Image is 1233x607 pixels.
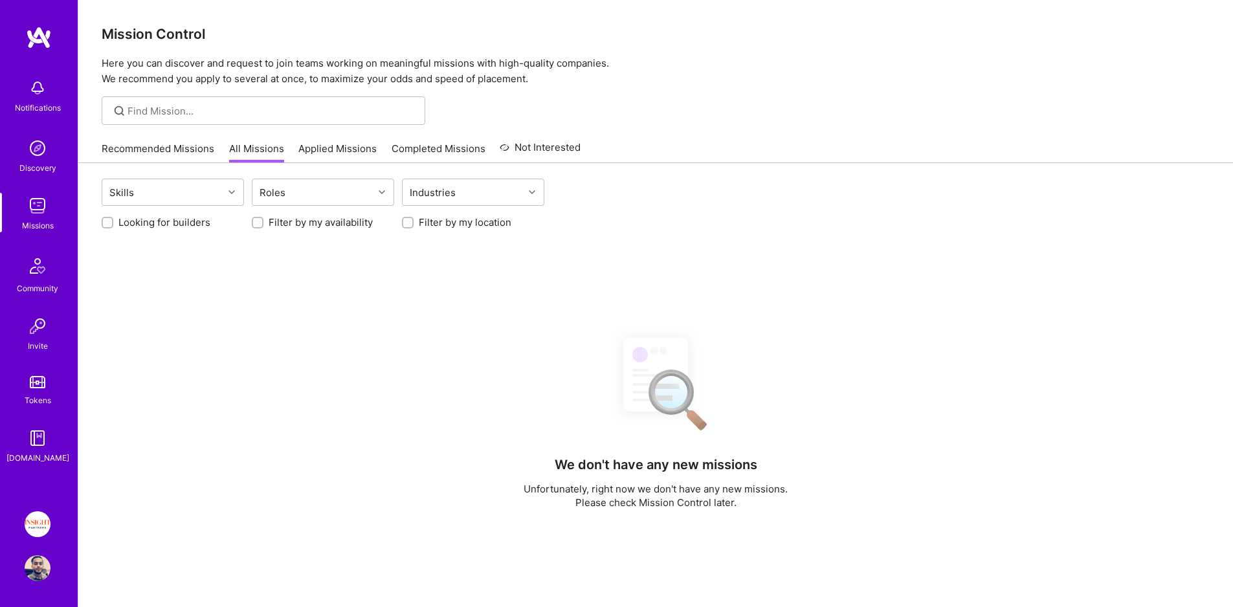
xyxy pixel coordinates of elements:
[524,496,788,509] p: Please check Mission Control later.
[118,215,210,229] label: Looking for builders
[139,186,140,199] input: overall type: UNKNOWN_TYPE server type: NO_SERVER_DATA heuristic type: UNKNOWN_TYPE label: Skills...
[25,135,50,161] img: discovery
[406,183,459,202] div: Industries
[379,189,385,195] i: icon Chevron
[524,482,788,496] p: Unfortunately, right now we don't have any new missions.
[298,142,377,163] a: Applied Missions
[290,186,291,199] input: overall type: UNKNOWN_TYPE server type: NO_SERVER_DATA heuristic type: UNKNOWN_TYPE label: Roles ...
[15,101,61,115] div: Notifications
[228,189,235,195] i: icon Chevron
[128,104,416,118] input: overall type: UNKNOWN_TYPE server type: NO_SERVER_DATA heuristic type: UNKNOWN_TYPE label: Find M...
[102,56,1210,87] p: Here you can discover and request to join teams working on meaningful missions with high-quality ...
[22,219,54,232] div: Missions
[392,142,485,163] a: Completed Missions
[25,75,50,101] img: bell
[500,140,581,163] a: Not Interested
[601,326,711,439] img: No Results
[17,281,58,295] div: Community
[25,393,51,407] div: Tokens
[21,555,54,581] a: User Avatar
[419,215,511,229] label: Filter by my location
[229,142,284,163] a: All Missions
[269,215,373,229] label: Filter by my availability
[102,142,214,163] a: Recommended Missions
[529,189,535,195] i: icon Chevron
[460,186,461,199] input: overall type: UNKNOWN_TYPE server type: NO_SERVER_DATA heuristic type: UNKNOWN_TYPE label: Indust...
[112,104,127,118] i: icon SearchGrey
[25,511,50,537] img: Insight Partners: Data & AI - Sourcing
[19,161,56,175] div: Discovery
[25,555,50,581] img: User Avatar
[26,26,52,49] img: logo
[106,183,137,202] div: Skills
[21,511,54,537] a: Insight Partners: Data & AI - Sourcing
[256,183,289,202] div: Roles
[30,376,45,388] img: tokens
[25,193,50,219] img: teamwork
[25,313,50,339] img: Invite
[28,339,48,353] div: Invite
[6,451,69,465] div: [DOMAIN_NAME]
[555,457,757,472] h4: We don't have any new missions
[25,425,50,451] img: guide book
[102,26,1210,42] h3: Mission Control
[22,250,53,281] img: Community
